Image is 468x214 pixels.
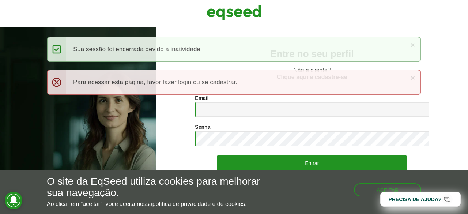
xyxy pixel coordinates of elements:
[411,41,415,49] a: ×
[411,74,415,82] a: ×
[217,155,407,170] button: Entrar
[195,124,210,129] label: Senha
[47,176,271,199] h5: O site da EqSeed utiliza cookies para melhorar sua navegação.
[47,70,421,95] div: Para acessar esta página, favor fazer login ou se cadastrar.
[354,183,421,196] button: Aceitar
[207,4,261,22] img: EqSeed Logo
[152,201,245,207] a: política de privacidade e de cookies
[47,200,271,207] p: Ao clicar em "aceitar", você aceita nossa .
[47,37,421,62] div: Sua sessão foi encerrada devido a inatividade.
